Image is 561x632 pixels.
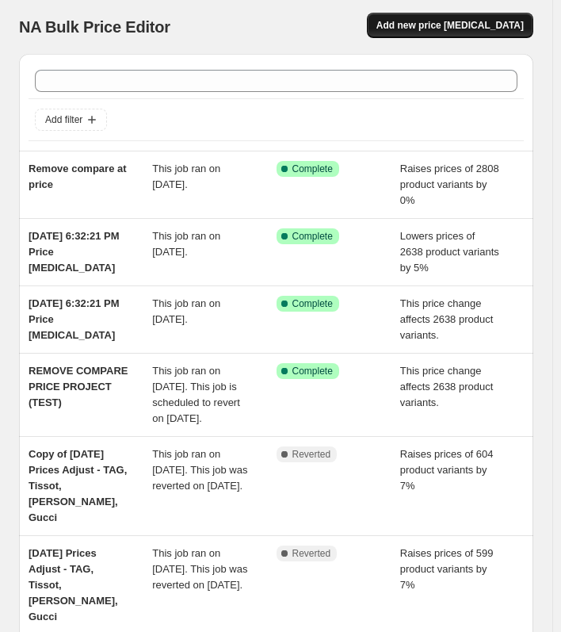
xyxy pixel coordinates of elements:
span: [DATE] 6:32:21 PM Price [MEDICAL_DATA] [29,230,120,274]
span: This job ran on [DATE]. [152,163,220,190]
span: This price change affects 2638 product variants. [400,365,494,408]
span: [DATE] Prices Adjust - TAG, Tissot, [PERSON_NAME], Gucci [29,547,118,622]
button: Add new price [MEDICAL_DATA] [367,13,533,38]
span: Complete [292,230,333,243]
span: Complete [292,163,333,175]
span: NA Bulk Price Editor [19,18,170,36]
span: Reverted [292,448,331,461]
span: Copy of [DATE] Prices Adjust - TAG, Tissot, [PERSON_NAME], Gucci [29,448,127,523]
span: Remove compare at price [29,163,127,190]
span: Raises prices of 599 product variants by 7% [400,547,494,591]
span: Raises prices of 2808 product variants by 0% [400,163,499,206]
span: This price change affects 2638 product variants. [400,297,494,341]
span: Raises prices of 604 product variants by 7% [400,448,494,492]
span: [DATE] 6:32:21 PM Price [MEDICAL_DATA] [29,297,120,341]
button: Add filter [35,109,107,131]
span: This job ran on [DATE]. [152,297,220,325]
span: Lowers prices of 2638 product variants by 5% [400,230,499,274]
span: Reverted [292,547,331,560]
span: REMOVE COMPARE PRICE PROJECT (TEST) [29,365,128,408]
span: This job ran on [DATE]. [152,230,220,258]
span: Complete [292,297,333,310]
span: This job ran on [DATE]. This job was reverted on [DATE]. [152,547,247,591]
span: This job ran on [DATE]. This job was reverted on [DATE]. [152,448,247,492]
span: Add filter [45,113,82,126]
span: Complete [292,365,333,377]
span: This job ran on [DATE]. This job is scheduled to revert on [DATE]. [152,365,240,424]
span: Add new price [MEDICAL_DATA] [376,19,524,32]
